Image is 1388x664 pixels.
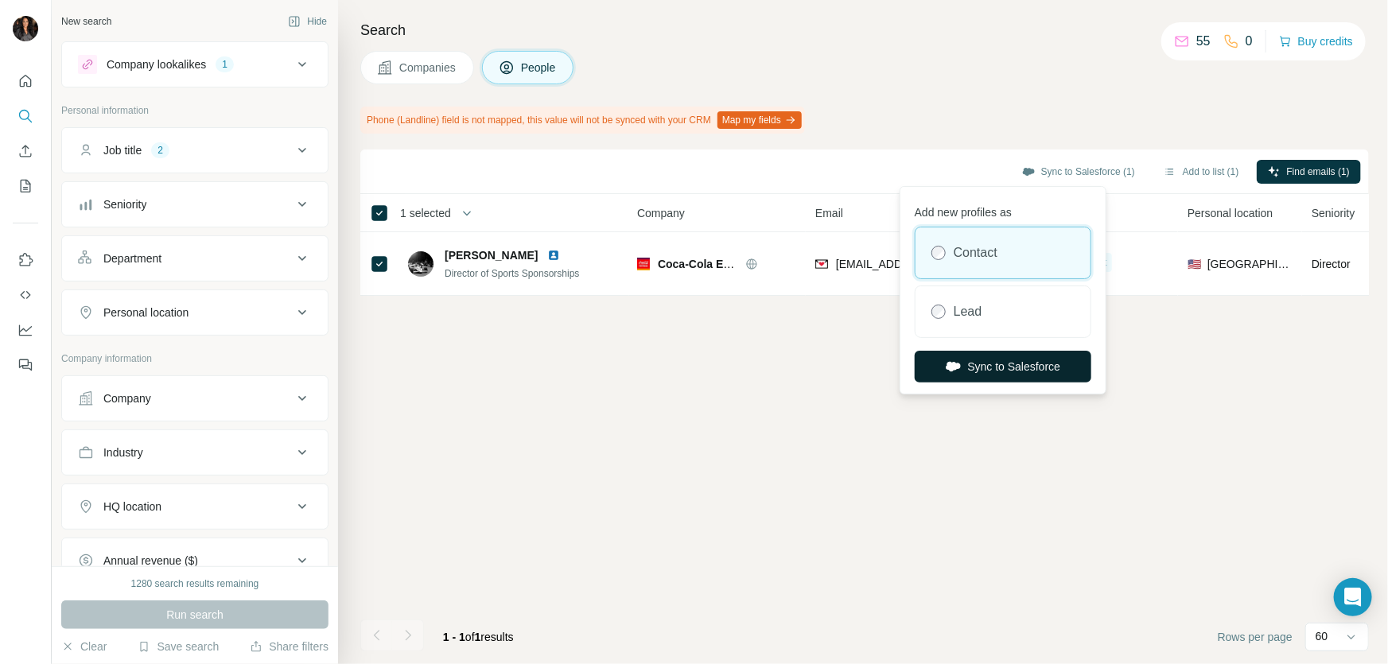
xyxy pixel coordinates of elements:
[717,111,802,129] button: Map my fields
[62,45,328,83] button: Company lookalikes1
[103,305,189,320] div: Personal location
[1312,258,1351,270] span: Director
[151,143,169,157] div: 2
[445,249,538,262] span: [PERSON_NAME]
[103,499,161,515] div: HQ location
[1287,165,1350,179] span: Find emails (1)
[1207,256,1293,272] span: [GEOGRAPHIC_DATA]
[1218,629,1293,645] span: Rows per page
[1257,160,1361,184] button: Find emails (1)
[815,205,843,221] span: Email
[277,10,338,33] button: Hide
[637,258,650,270] img: Logo of Coca-Cola Europacific Partners plc
[107,56,206,72] div: Company lookalikes
[1312,205,1355,221] span: Seniority
[400,205,451,221] span: 1 selected
[1279,30,1353,52] button: Buy credits
[1011,160,1146,184] button: Sync to Salesforce (1)
[61,351,329,366] p: Company information
[62,542,328,580] button: Annual revenue ($)
[443,631,465,643] span: 1 - 1
[13,102,38,130] button: Search
[815,256,828,272] img: provider findymail logo
[1196,32,1211,51] p: 55
[475,631,481,643] span: 1
[954,243,997,262] label: Contact
[13,316,38,344] button: Dashboard
[1334,578,1372,616] div: Open Intercom Messenger
[1087,255,1107,270] span: 1 list
[62,185,328,223] button: Seniority
[547,249,560,262] img: LinkedIn logo
[954,302,982,321] label: Lead
[216,57,234,72] div: 1
[62,487,328,526] button: HQ location
[836,258,1024,270] span: [EMAIL_ADDRESS][DOMAIN_NAME]
[13,351,38,379] button: Feedback
[408,251,434,277] img: Avatar
[13,281,38,309] button: Use Surfe API
[131,577,259,591] div: 1280 search results remaining
[443,631,514,643] span: results
[915,198,1091,220] p: Add new profiles as
[1188,205,1273,221] span: Personal location
[521,60,558,76] span: People
[13,67,38,95] button: Quick start
[103,390,151,406] div: Company
[61,103,329,118] p: Personal information
[445,268,579,279] span: Director of Sports Sponsorships
[62,293,328,332] button: Personal location
[1316,628,1328,644] p: 60
[62,379,328,417] button: Company
[61,639,107,654] button: Clear
[637,205,685,221] span: Company
[13,16,38,41] img: Avatar
[103,196,146,212] div: Seniority
[62,433,328,472] button: Industry
[13,246,38,274] button: Use Surfe on LinkedIn
[13,172,38,200] button: My lists
[250,639,329,654] button: Share filters
[61,14,111,29] div: New search
[915,351,1091,382] button: Sync to Salesforce
[399,60,457,76] span: Companies
[103,445,143,460] div: Industry
[62,239,328,278] button: Department
[62,131,328,169] button: Job title2
[1153,160,1250,184] button: Add to list (1)
[103,142,142,158] div: Job title
[103,250,161,266] div: Department
[1188,256,1201,272] span: 🇺🇸
[360,19,1369,41] h4: Search
[465,631,475,643] span: of
[13,137,38,165] button: Enrich CSV
[103,553,198,569] div: Annual revenue ($)
[658,258,844,270] span: Coca-Cola Europacific Partners plc
[360,107,805,134] div: Phone (Landline) field is not mapped, this value will not be synced with your CRM
[1246,32,1253,51] p: 0
[138,639,219,654] button: Save search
